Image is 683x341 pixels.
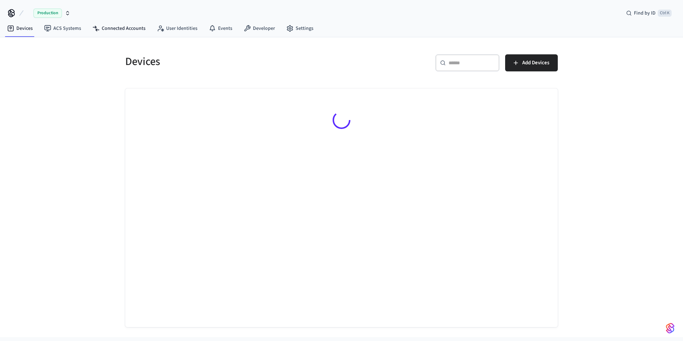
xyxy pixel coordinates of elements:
[1,22,38,35] a: Devices
[281,22,319,35] a: Settings
[666,323,674,334] img: SeamLogoGradient.69752ec5.svg
[203,22,238,35] a: Events
[505,54,558,71] button: Add Devices
[238,22,281,35] a: Developer
[38,22,87,35] a: ACS Systems
[620,7,677,20] div: Find by IDCtrl K
[658,10,672,17] span: Ctrl K
[634,10,656,17] span: Find by ID
[33,9,62,18] span: Production
[125,54,337,69] h5: Devices
[522,58,549,67] span: Add Devices
[87,22,151,35] a: Connected Accounts
[151,22,203,35] a: User Identities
